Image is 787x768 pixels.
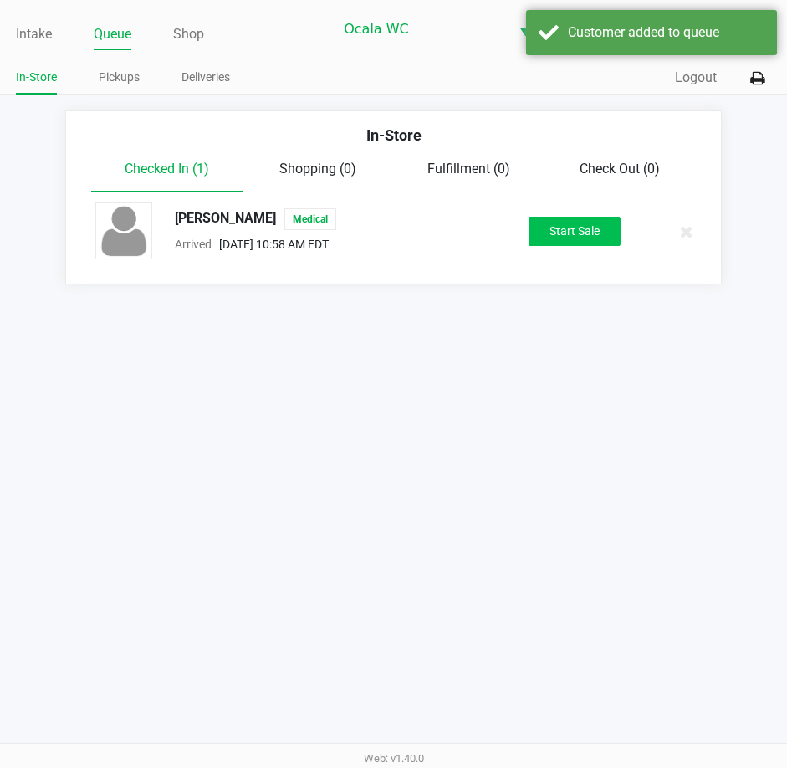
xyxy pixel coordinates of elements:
[364,752,424,765] span: Web: v1.40.0
[284,208,336,230] span: Medical
[568,23,764,43] div: Customer added to queue
[212,238,329,251] span: [DATE] 10:58 AM EDT
[509,9,541,49] button: Select
[175,238,212,251] span: Arrived
[580,161,660,177] span: Check Out (0)
[675,68,717,88] button: Logout
[427,161,510,177] span: Fulfillment (0)
[99,67,140,88] a: Pickups
[173,23,204,46] a: Shop
[16,67,57,88] a: In-Store
[181,67,230,88] a: Deliveries
[344,19,499,39] span: Ocala WC
[125,161,209,177] span: Checked In (1)
[16,23,52,46] a: Intake
[366,126,422,144] span: In-Store
[279,161,356,177] span: Shopping (0)
[529,217,621,246] button: Start Sale
[94,23,131,46] a: Queue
